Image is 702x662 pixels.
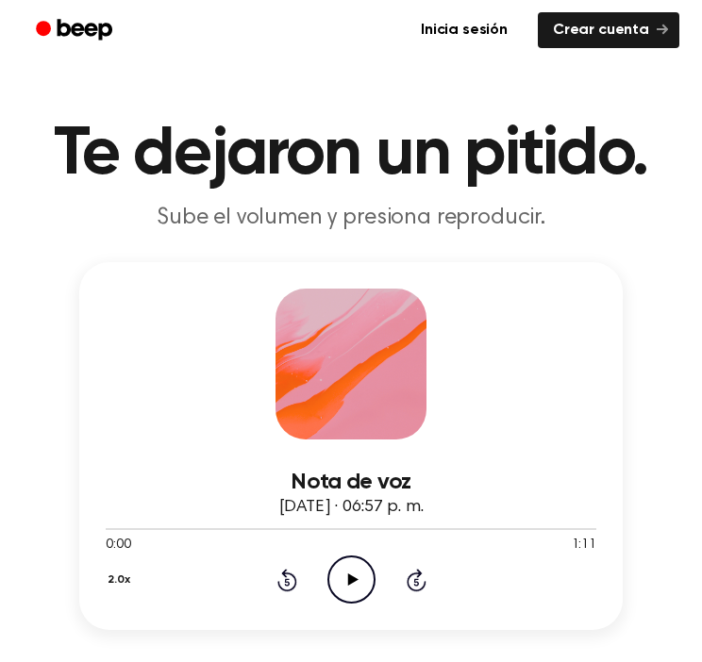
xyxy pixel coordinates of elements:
a: Inicia sesión [402,8,526,52]
span: [DATE] · 06:57 p. m. [279,499,424,516]
font: Crear cuenta [553,20,649,41]
a: Crear cuenta [538,12,679,48]
p: Sube el volumen y presiona reproducir. [23,204,679,232]
button: 2.0x [106,564,137,596]
span: 1:11 [572,536,596,555]
a: Pitido [23,12,129,49]
span: 0:00 [106,536,130,555]
h3: Nota de voz [106,470,596,495]
h1: Te dejaron un pitido. [23,121,679,189]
